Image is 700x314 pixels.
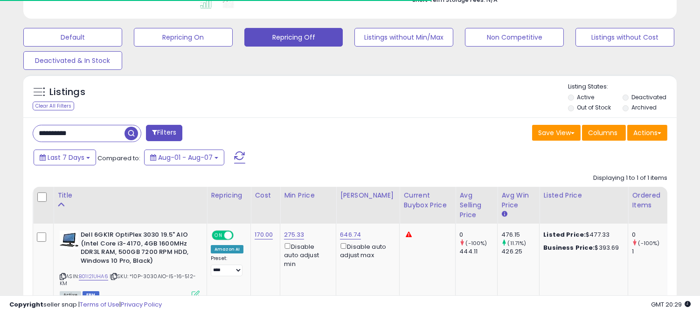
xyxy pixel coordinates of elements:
button: Actions [627,125,667,141]
label: Archived [631,103,657,111]
div: Disable auto adjust min [284,241,329,268]
h5: Listings [49,86,85,99]
a: 646.74 [340,230,361,239]
span: OFF [232,232,247,239]
div: Min Price [284,191,332,200]
div: Clear All Filters [33,102,74,110]
span: Compared to: [97,154,140,163]
p: Listing States: [568,82,677,91]
b: Business Price: [543,243,595,252]
div: 0 [632,231,670,239]
button: Filters [146,125,182,141]
span: Aug-01 - Aug-07 [158,153,213,162]
button: Last 7 Days [34,150,96,165]
div: Title [57,191,203,200]
small: (-100%) [465,239,487,247]
button: Listings without Cost [575,28,674,47]
button: Listings without Min/Max [354,28,453,47]
div: Avg Selling Price [459,191,493,220]
button: Aug-01 - Aug-07 [144,150,224,165]
small: (11.71%) [507,239,526,247]
a: B01I21UHA6 [79,273,108,280]
a: 170.00 [255,230,273,239]
img: 41pm6od9MHL._SL40_.jpg [60,231,78,249]
div: Displaying 1 to 1 of 1 items [593,174,667,183]
div: seller snap | | [9,300,162,309]
button: Repricing On [134,28,233,47]
div: 444.11 [459,247,497,256]
span: 2025-08-15 20:29 GMT [651,300,691,309]
div: Cost [255,191,276,200]
button: Columns [582,125,626,141]
div: $477.33 [543,231,621,239]
label: Active [577,93,594,101]
button: Default [23,28,122,47]
div: Preset: [211,255,243,276]
span: Last 7 Days [48,153,84,162]
div: Repricing [211,191,247,200]
div: Avg Win Price [501,191,535,210]
label: Deactivated [631,93,666,101]
div: 1 [632,247,670,256]
div: 476.15 [501,231,539,239]
div: 0 [459,231,497,239]
button: Save View [532,125,581,141]
strong: Copyright [9,300,43,309]
a: Privacy Policy [121,300,162,309]
div: Current Buybox Price [403,191,451,210]
span: FBM [83,291,99,299]
div: [PERSON_NAME] [340,191,395,200]
b: Listed Price: [543,230,586,239]
b: Dell 6GK1R OptiPlex 3030 19.5" AIO (Intel Core i3-4170, 4GB 1600MHz DDR3L RAM, 500GB 7200 RPM HDD... [81,231,194,267]
div: Listed Price [543,191,624,200]
label: Out of Stock [577,103,611,111]
button: Non Competitive [465,28,564,47]
a: Terms of Use [80,300,119,309]
div: Amazon AI [211,245,243,253]
div: Ordered Items [632,191,666,210]
button: Repricing Off [244,28,343,47]
small: (-100%) [638,239,659,247]
div: $393.69 [543,244,621,252]
a: 275.33 [284,230,304,239]
div: 426.25 [501,247,539,256]
span: All listings currently available for purchase on Amazon [60,291,81,299]
span: | SKU: *10P-3030AIO-I5-16-512-KM [60,273,196,287]
div: Disable auto adjust max [340,241,392,259]
small: Avg Win Price. [501,210,507,218]
span: Columns [588,128,617,137]
button: Deactivated & In Stock [23,51,122,70]
span: ON [213,232,224,239]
